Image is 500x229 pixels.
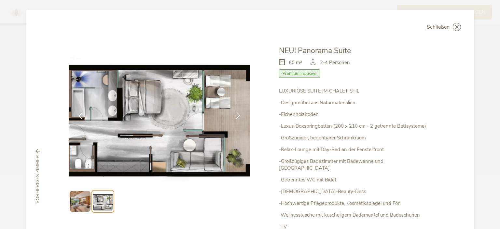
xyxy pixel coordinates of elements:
[279,46,351,56] span: NEU! Panorama Suite
[69,46,250,182] img: NEU! Panorama Suite
[279,69,320,78] span: Premium Inclusive
[279,135,431,141] p: -Großzügiger, begehbarer Schrankraum
[35,155,41,204] span: vorheriges Zimmer
[320,59,350,66] span: 2-4 Personen
[289,59,302,66] span: 60 m²
[427,24,450,30] span: Schließen
[279,158,431,172] p: -Großzügiges Badezimmer mit Badewanne und [GEOGRAPHIC_DATA]
[279,99,431,106] p: -Designmöbel aus Naturmaterialien
[279,111,431,118] p: -Eichenholzboden
[279,146,431,153] p: -Relax-Lounge mit Day-Bed an der Fensterfront
[279,123,431,130] p: -Luxus-Boxspringbetten (200 x 210 cm - 2 getrennte Bettsysteme)
[279,88,431,94] p: LUXURIÖSE SUITE IM CHALET-STIL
